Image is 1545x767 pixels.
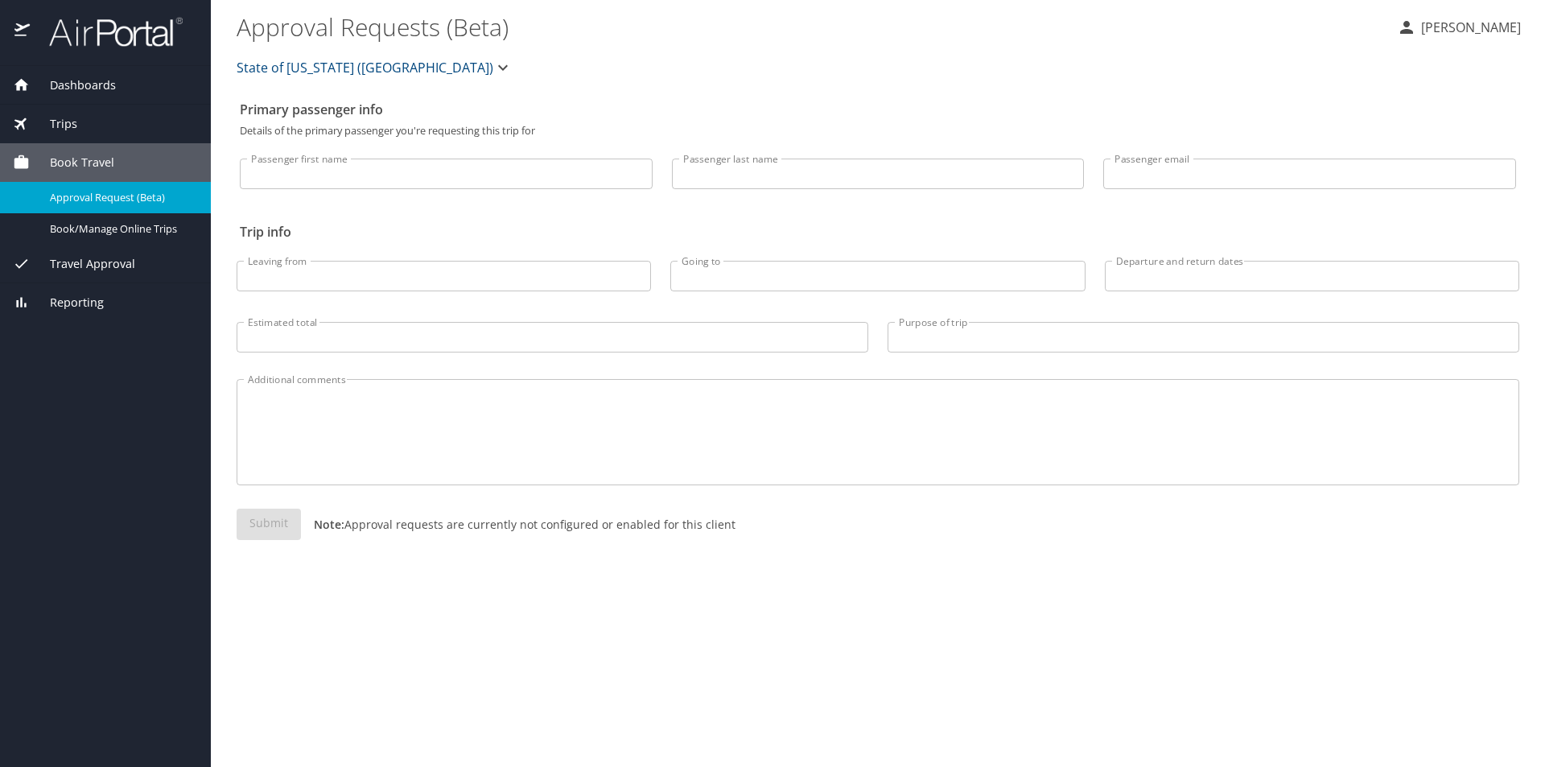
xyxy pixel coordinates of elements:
[50,221,192,237] span: Book/Manage Online Trips
[14,16,31,47] img: icon-airportal.png
[314,517,344,532] strong: Note:
[301,516,735,533] p: Approval requests are currently not configured or enabled for this client
[1416,18,1521,37] p: [PERSON_NAME]
[1390,13,1527,42] button: [PERSON_NAME]
[237,2,1384,52] h1: Approval Requests (Beta)
[240,97,1516,122] h2: Primary passenger info
[30,294,104,311] span: Reporting
[237,56,493,79] span: State of [US_STATE] ([GEOGRAPHIC_DATA])
[240,126,1516,136] p: Details of the primary passenger you're requesting this trip for
[30,154,114,171] span: Book Travel
[30,76,116,94] span: Dashboards
[30,255,135,273] span: Travel Approval
[230,52,519,84] button: State of [US_STATE] ([GEOGRAPHIC_DATA])
[50,190,192,205] span: Approval Request (Beta)
[240,219,1516,245] h2: Trip info
[30,115,77,133] span: Trips
[31,16,183,47] img: airportal-logo.png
